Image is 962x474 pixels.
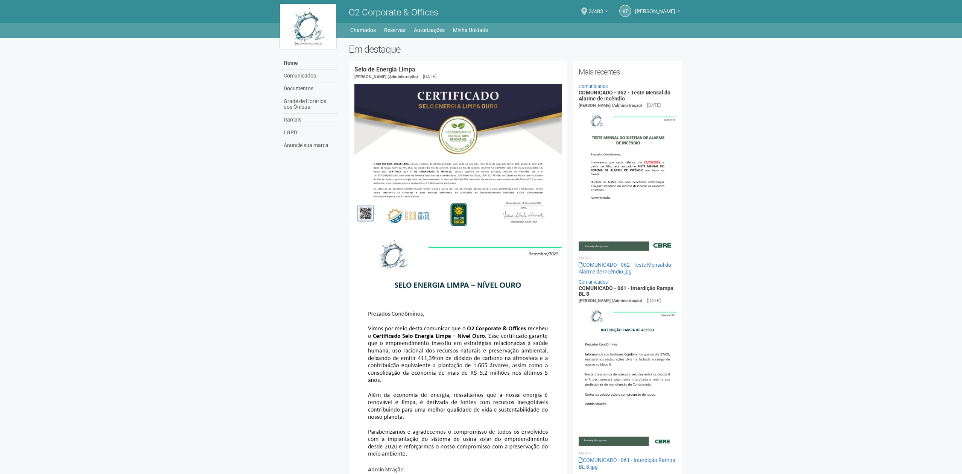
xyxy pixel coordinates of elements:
[282,57,337,70] a: Home
[579,262,671,275] a: COMUNICADO - 062 - Teste Mensal do Alarme de Incêndio.jpg
[635,1,675,14] span: Karen Ferraz
[282,126,337,139] a: LGPD
[349,7,438,18] span: O2 Corporate & Offices
[589,1,603,14] span: 3/403
[579,298,642,303] span: [PERSON_NAME] (Administração)
[647,102,661,109] div: [DATE]
[414,25,445,35] a: Autorizações
[579,279,608,285] a: Comunicados
[579,90,670,101] a: COMUNICADO - 062 - Teste Mensal do Alarme de Incêndio
[282,95,337,114] a: Grade de Horários dos Ônibus
[647,297,661,304] div: [DATE]
[589,9,608,15] a: 3/403
[349,44,682,55] h2: Em destaque
[579,255,677,261] li: Anexos
[453,25,488,35] a: Minha Unidade
[350,25,376,35] a: Chamados
[579,84,608,89] a: Comunicados
[579,285,673,297] a: COMUNICADO - 061 - Interdição Rampa BL 8
[282,82,337,95] a: Documentos
[282,114,337,126] a: Ramais
[579,103,642,108] span: [PERSON_NAME] (Administração)
[579,109,677,251] img: COMUNICADO%20-%20062%20-%20Teste%20Mensal%20do%20Alarme%20de%20Inc%C3%AAndio.jpg
[354,66,415,73] a: Selo de Energia Limpa
[579,304,677,446] img: COMUNICADO%20-%20061%20-%20Interdi%C3%A7%C3%A3o%20Rampa%20BL%208.jpg
[635,9,680,15] a: [PERSON_NAME]
[282,70,337,82] a: Comunicados
[579,457,675,470] a: COMUNICADO - 061 - Interdição Rampa BL 8.jpg
[354,74,418,79] span: [PERSON_NAME] (Administração)
[619,5,631,17] a: KF
[579,450,677,457] li: Anexos
[280,4,336,49] img: logo.jpg
[423,73,436,80] div: [DATE]
[282,139,337,152] a: Anuncie sua marca
[384,25,406,35] a: Reservas
[579,66,677,77] h2: Mais recentes
[354,84,562,231] img: COMUNICADO%20-%20054%20-%20Selo%20de%20Energia%20Limpa%20-%20P%C3%A1g.%202.jpg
